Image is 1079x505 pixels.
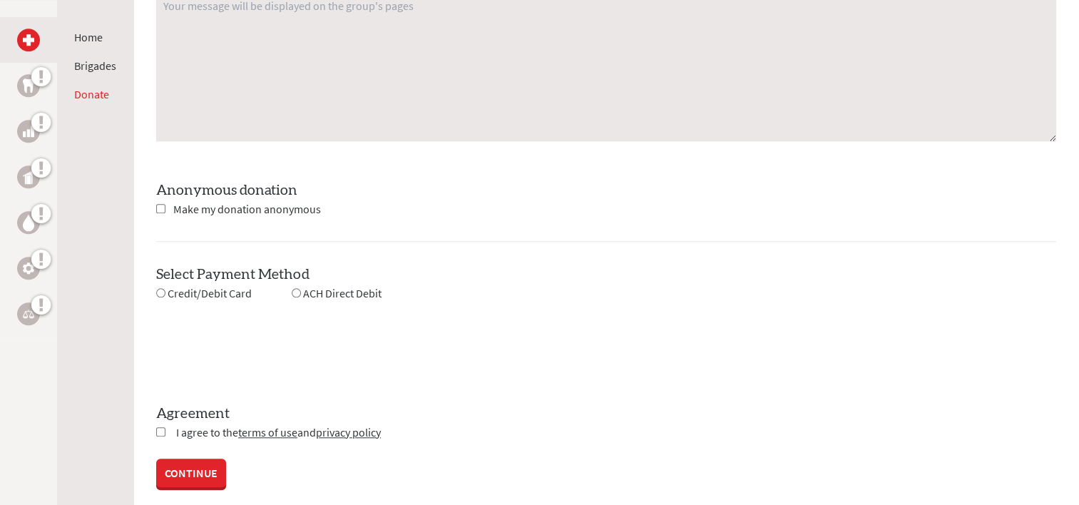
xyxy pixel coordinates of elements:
[23,310,34,318] img: Legal Empowerment
[23,262,34,274] img: Engineering
[238,425,297,439] a: terms of use
[156,404,1056,424] label: Agreement
[17,302,40,325] a: Legal Empowerment
[23,126,34,137] img: Business
[17,211,40,234] a: Water
[176,425,381,439] span: I agree to the and
[17,120,40,143] a: Business
[23,170,34,184] img: Public Health
[23,78,34,92] img: Dental
[316,425,381,439] a: privacy policy
[156,459,226,487] a: CONTINUE
[156,320,373,375] iframe: reCAPTCHA
[74,29,116,46] li: Home
[156,267,310,282] label: Select Payment Method
[74,58,116,73] a: Brigades
[168,286,252,300] span: Credit/Debit Card
[23,214,34,230] img: Water
[17,74,40,97] a: Dental
[173,202,321,216] span: Make my donation anonymous
[74,30,103,44] a: Home
[17,257,40,280] a: Engineering
[74,86,116,103] li: Donate
[23,34,34,46] img: Medical
[303,286,382,300] span: ACH Direct Debit
[156,183,297,198] label: Anonymous donation
[74,87,109,101] a: Donate
[74,57,116,74] li: Brigades
[17,29,40,51] a: Medical
[17,165,40,188] a: Public Health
